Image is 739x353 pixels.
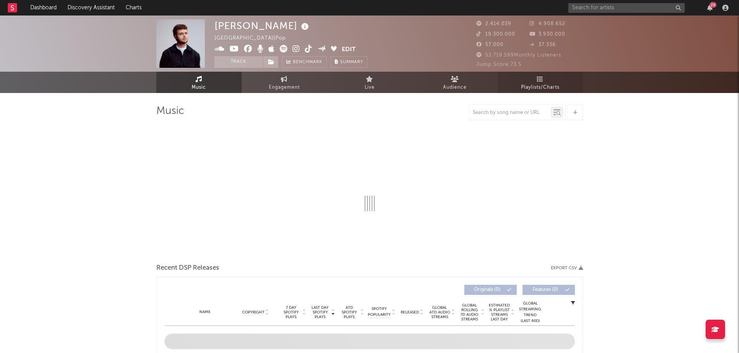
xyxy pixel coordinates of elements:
[530,21,565,26] span: 4.908.652
[498,72,583,93] a: Playlists/Charts
[365,83,375,92] span: Live
[242,72,327,93] a: Engagement
[476,32,515,37] span: 19.300.000
[710,2,717,8] div: 29
[215,19,311,32] div: [PERSON_NAME]
[521,83,559,92] span: Playlists/Charts
[401,310,419,315] span: Released
[551,266,583,270] button: Export CSV
[310,305,331,319] span: Last Day Spotify Plays
[469,110,551,116] input: Search by song name or URL
[530,42,556,47] span: 37.336
[464,285,517,295] button: Originals(0)
[443,83,467,92] span: Audience
[215,34,295,43] div: [GEOGRAPHIC_DATA] | Pop
[459,303,480,322] span: Global Rolling 7D Audio Streams
[476,21,511,26] span: 2.414.039
[192,83,206,92] span: Music
[489,303,510,322] span: Estimated % Playlist Streams Last Day
[530,32,565,37] span: 3.930.000
[523,285,575,295] button: Features(0)
[269,83,300,92] span: Engagement
[476,42,504,47] span: 57.000
[412,72,498,93] a: Audience
[519,301,542,324] div: Global Streaming Trend (Last 60D)
[707,5,713,11] button: 29
[293,58,322,67] span: Benchmark
[342,45,356,55] button: Edit
[339,305,360,319] span: ATD Spotify Plays
[156,72,242,93] a: Music
[568,3,685,13] input: Search for artists
[180,309,231,315] div: Name
[469,288,505,292] span: Originals ( 0 )
[368,306,391,318] span: Spotify Popularity
[331,56,367,68] button: Summary
[156,263,219,273] span: Recent DSP Releases
[528,288,563,292] span: Features ( 0 )
[281,305,301,319] span: 7 Day Spotify Plays
[327,72,412,93] a: Live
[242,310,265,315] span: Copyright
[429,305,450,319] span: Global ATD Audio Streams
[215,56,263,68] button: Track
[476,53,561,58] span: 53.719.599 Monthly Listeners
[340,60,363,64] span: Summary
[476,62,521,67] span: Jump Score: 73.5
[282,56,327,68] a: Benchmark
